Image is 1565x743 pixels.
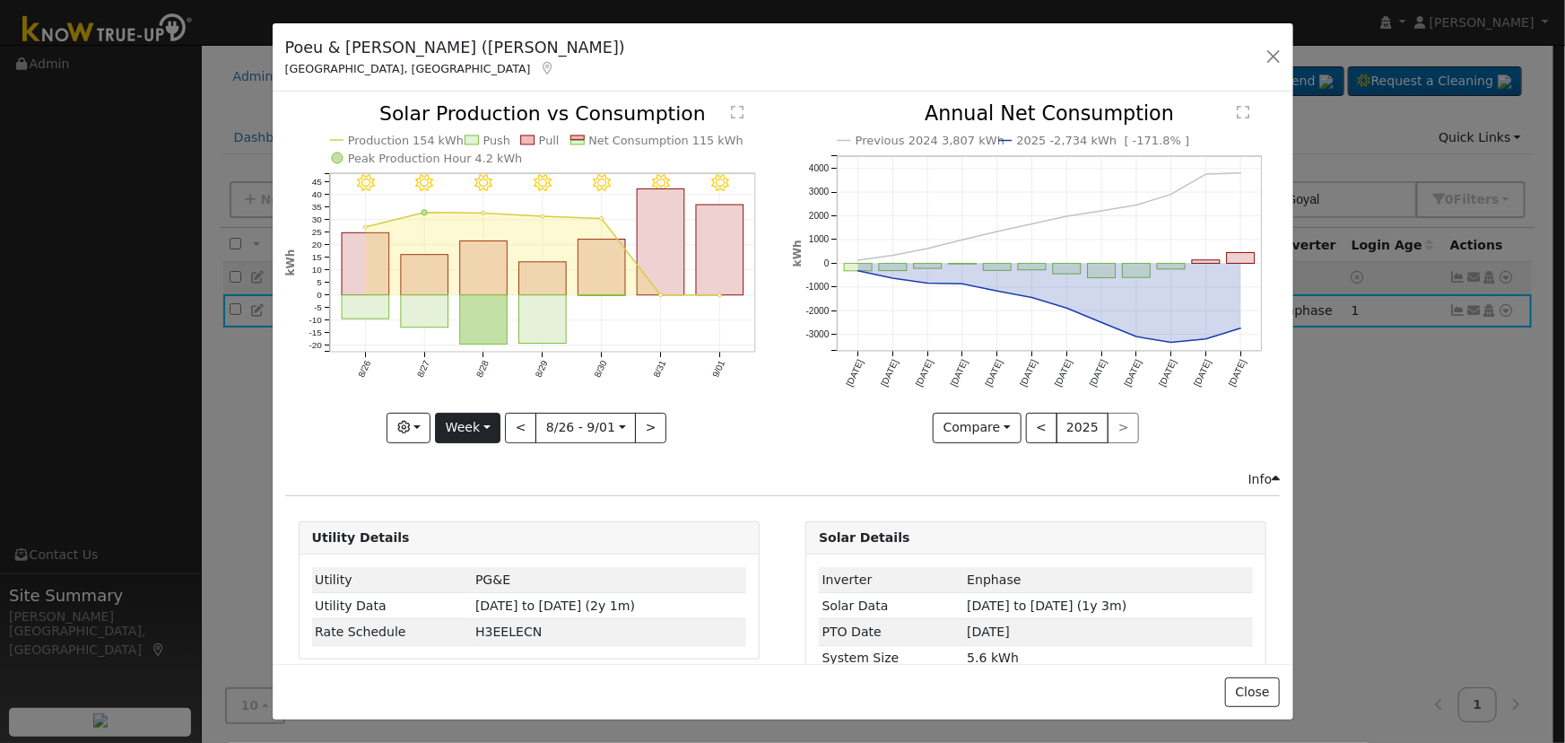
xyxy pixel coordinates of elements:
[1225,677,1280,708] button: Close
[311,189,322,199] text: 40
[518,295,566,344] rect: onclick=""
[994,228,1001,235] circle: onclick=""
[806,330,830,340] text: -3000
[819,530,909,545] strong: Solar Details
[535,413,636,443] button: 8/26 - 9/01
[1088,358,1109,389] text: [DATE]
[475,573,510,587] span: ID: 14701365, authorized: 07/25/24
[1017,135,1190,148] text: 2025 -2,734 kWh [ -171.8% ]
[1064,305,1071,312] circle: onclick=""
[356,359,372,380] text: 8/26
[1203,336,1210,343] circle: onclick=""
[914,358,935,389] text: [DATE]
[317,291,322,301] text: 0
[311,177,322,187] text: 45
[731,105,743,119] text: 
[1029,221,1036,228] circle: onclick=""
[460,241,508,295] rect: onclick=""
[806,283,830,293] text: -1000
[959,281,966,288] circle: onclick=""
[1227,253,1255,264] rect: onclick=""
[342,233,389,295] rect: onclick=""
[475,625,542,639] span: Y
[600,217,604,221] circle: onclick=""
[311,252,322,262] text: 15
[460,295,508,345] rect: onclick=""
[540,61,556,75] a: Map
[342,295,389,319] rect: onclick=""
[1158,358,1179,389] text: [DATE]
[711,175,729,193] i: 9/01 - Clear
[1168,191,1175,198] circle: onclick=""
[1026,413,1057,443] button: <
[505,413,536,443] button: <
[474,359,491,380] text: 8/28
[967,573,1021,587] span: ID: 5317804, authorized: 09/11/24
[311,265,322,275] text: 10
[844,264,872,271] rect: onclick=""
[949,358,970,389] text: [DATE]
[435,413,500,443] button: Week
[1227,358,1248,389] text: [DATE]
[474,175,492,193] i: 8/28 - Clear
[534,359,550,380] text: 8/29
[984,264,1012,271] rect: onclick=""
[1053,264,1081,275] rect: onclick=""
[637,189,684,295] rect: onclick=""
[415,359,431,380] text: 8/27
[1238,106,1250,120] text: 
[311,202,322,212] text: 35
[1238,325,1245,332] circle: onclick=""
[541,215,544,219] circle: onclick=""
[809,211,830,221] text: 2000
[967,625,1010,639] span: [DATE]
[1088,264,1116,278] rect: onclick=""
[879,358,900,389] text: [DATE]
[363,226,367,230] circle: onclick=""
[284,249,297,276] text: kWh
[539,134,560,147] text: Pull
[415,175,433,193] i: 8/27 - Clear
[819,645,964,671] td: System Size
[285,36,625,59] h5: Poeu & [PERSON_NAME] ([PERSON_NAME])
[588,134,743,147] text: Net Consumption 115 kWh
[1123,264,1151,278] rect: onclick=""
[925,245,932,252] circle: onclick=""
[1193,358,1214,389] text: [DATE]
[967,651,1019,665] span: 5.6 kWh
[1203,171,1210,179] circle: onclick=""
[651,359,667,380] text: 8/31
[401,295,448,328] rect: onclick=""
[856,135,1004,148] text: Previous 2024 3,807 kWh
[1029,294,1036,302] circle: onclick=""
[311,240,322,249] text: 20
[809,163,830,173] text: 4000
[824,258,830,268] text: 0
[312,530,410,545] strong: Utility Details
[309,341,322,351] text: -20
[696,205,743,296] rect: onclick=""
[348,152,523,165] text: Peak Production Hour 4.2 kWh
[933,413,1022,443] button: Compare
[309,328,322,338] text: -15
[914,264,942,269] rect: onclick=""
[483,134,509,147] text: Push
[652,175,670,193] i: 8/31 - Clear
[285,62,531,75] span: [GEOGRAPHIC_DATA], [GEOGRAPHIC_DATA]
[819,567,964,593] td: Inverter
[890,275,897,282] circle: onclick=""
[578,295,625,296] rect: onclick=""
[659,293,663,297] circle: onclick=""
[635,413,666,443] button: >
[1133,334,1140,341] circle: onclick=""
[422,210,427,215] circle: onclick=""
[717,293,721,297] circle: onclick=""
[1168,339,1175,346] circle: onclick=""
[855,267,862,275] circle: onclick=""
[312,593,473,619] td: Utility Data
[348,134,464,147] text: Production 154 kWh
[806,306,830,316] text: -2000
[475,599,635,613] span: [DATE] to [DATE] (2y 1m)
[925,280,932,287] circle: onclick=""
[791,240,804,267] text: kWh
